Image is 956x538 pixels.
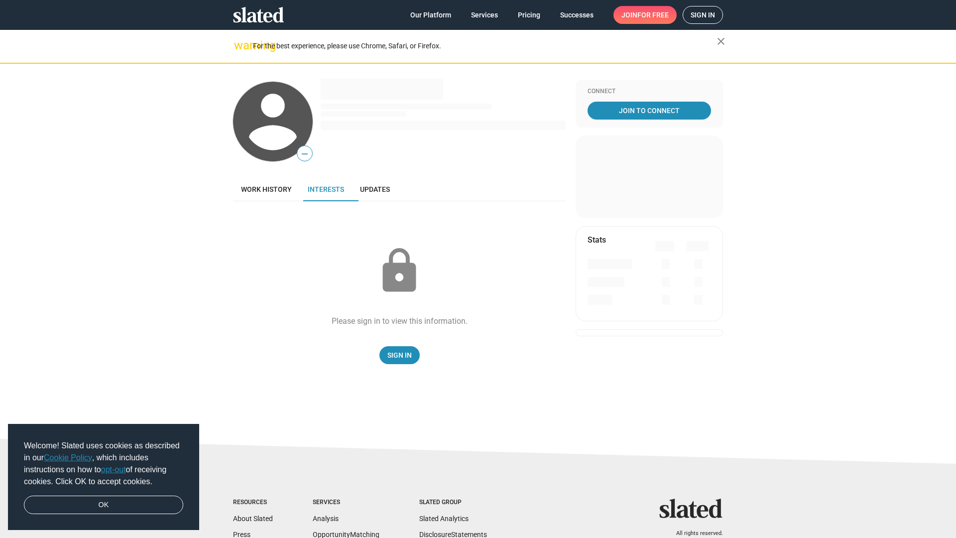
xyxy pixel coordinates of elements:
div: Slated Group [419,499,487,507]
a: About Slated [233,515,273,523]
mat-icon: warning [234,39,246,51]
a: Sign In [379,346,420,364]
span: — [297,147,312,160]
a: Services [463,6,506,24]
div: Please sign in to view this information. [332,316,468,326]
span: Join [621,6,669,24]
a: Updates [352,177,398,201]
mat-card-title: Stats [588,235,606,245]
mat-icon: lock [374,246,424,296]
mat-icon: close [715,35,727,47]
span: Successes [560,6,594,24]
span: Interests [308,185,344,193]
a: Joinfor free [613,6,677,24]
span: Work history [241,185,292,193]
a: Slated Analytics [419,515,469,523]
span: Our Platform [410,6,451,24]
a: Pricing [510,6,548,24]
div: Resources [233,499,273,507]
a: dismiss cookie message [24,496,183,515]
a: Work history [233,177,300,201]
span: for free [637,6,669,24]
div: Services [313,499,379,507]
a: Interests [300,177,352,201]
div: For the best experience, please use Chrome, Safari, or Firefox. [253,39,717,53]
a: Join To Connect [588,102,711,120]
a: Our Platform [402,6,459,24]
a: Cookie Policy [44,453,92,462]
span: Join To Connect [590,102,709,120]
a: Successes [552,6,601,24]
span: Sign in [691,6,715,23]
span: Services [471,6,498,24]
a: Sign in [683,6,723,24]
span: Updates [360,185,390,193]
a: Analysis [313,515,339,523]
span: Welcome! Slated uses cookies as described in our , which includes instructions on how to of recei... [24,440,183,488]
span: Pricing [518,6,540,24]
div: Connect [588,88,711,96]
span: Sign In [387,346,412,364]
div: cookieconsent [8,424,199,531]
a: opt-out [101,465,126,474]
